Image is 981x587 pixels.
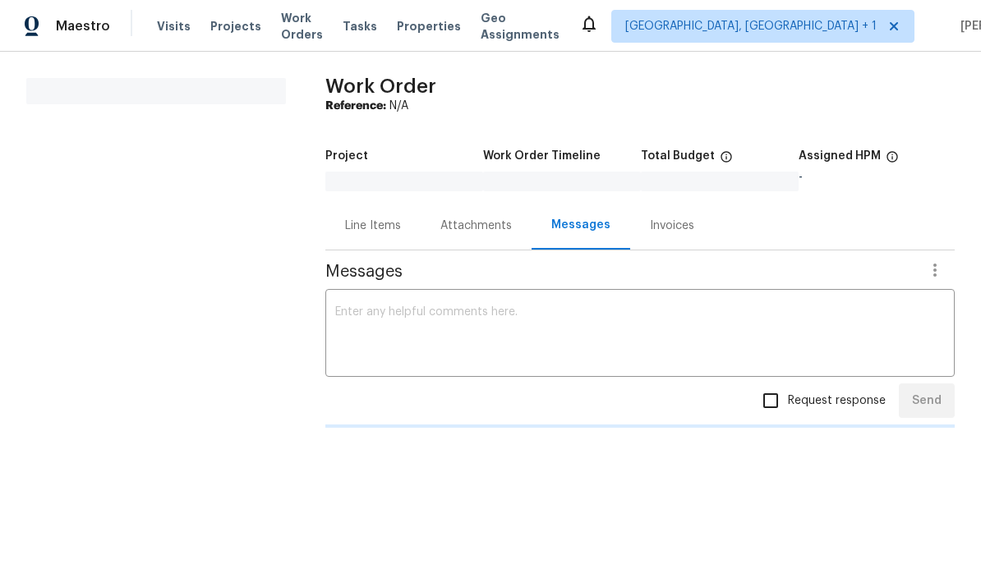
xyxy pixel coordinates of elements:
[551,217,610,233] div: Messages
[325,98,955,114] div: N/A
[325,100,386,112] b: Reference:
[650,218,694,234] div: Invoices
[281,10,323,43] span: Work Orders
[343,21,377,32] span: Tasks
[345,218,401,234] div: Line Items
[886,150,899,172] span: The hpm assigned to this work order.
[440,218,512,234] div: Attachments
[481,10,560,43] span: Geo Assignments
[799,172,955,183] div: -
[788,392,886,410] span: Request response
[325,264,915,280] span: Messages
[210,18,261,34] span: Projects
[483,150,601,162] h5: Work Order Timeline
[157,18,191,34] span: Visits
[799,150,881,162] h5: Assigned HPM
[625,18,877,34] span: [GEOGRAPHIC_DATA], [GEOGRAPHIC_DATA] + 1
[720,150,733,172] span: The total cost of line items that have been proposed by Opendoor. This sum includes line items th...
[56,18,110,34] span: Maestro
[397,18,461,34] span: Properties
[325,150,368,162] h5: Project
[641,150,715,162] h5: Total Budget
[325,76,436,96] span: Work Order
